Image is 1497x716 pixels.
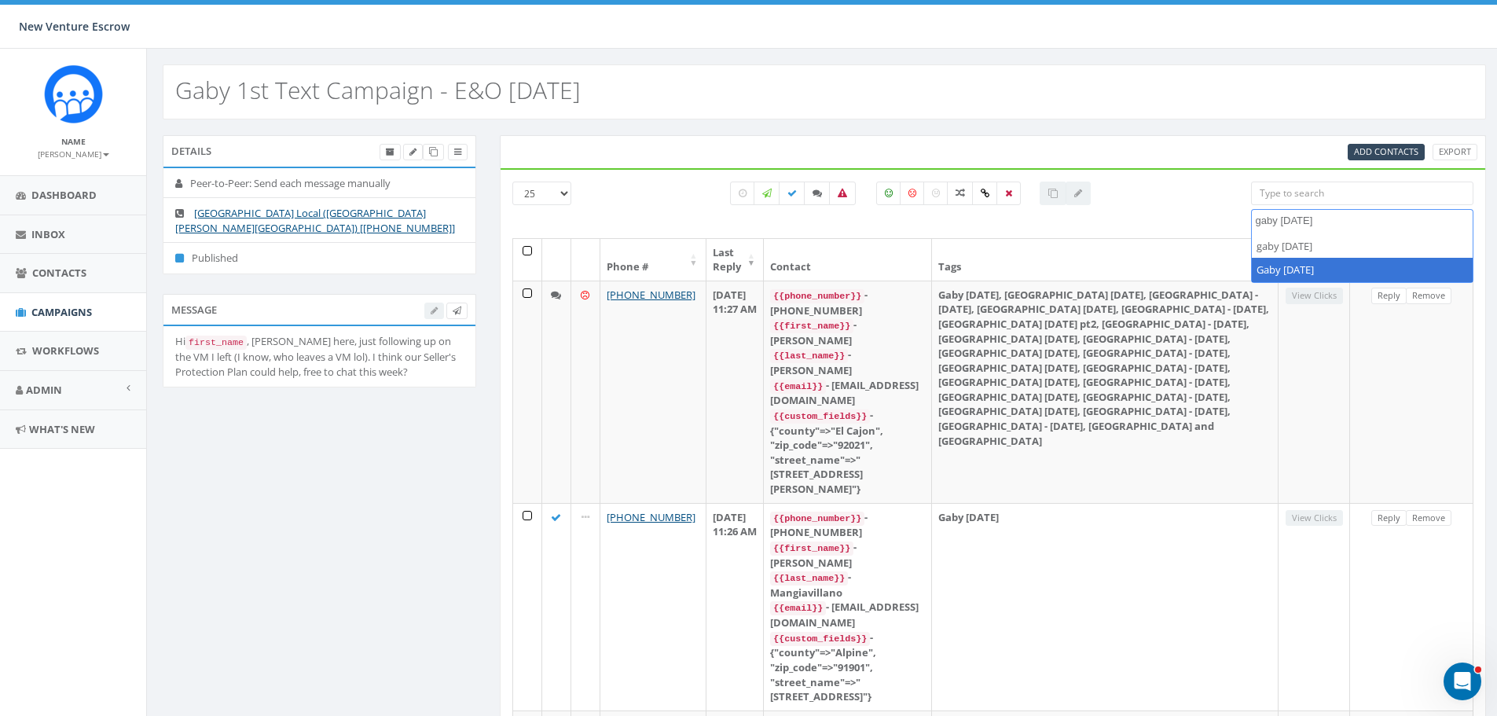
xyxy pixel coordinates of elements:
label: Sending [754,182,780,205]
span: Contacts [32,266,86,280]
span: Campaigns [31,305,92,319]
label: Positive [876,182,901,205]
small: [PERSON_NAME] [38,149,109,160]
iframe: Intercom live chat [1444,663,1481,700]
a: [PERSON_NAME] [38,146,109,160]
small: Name [61,136,86,147]
div: - {"county"=>"El Cajon", "zip_code"=>"92021", "street_name"=>"[STREET_ADDRESS][PERSON_NAME]"} [770,408,925,497]
td: Gaby [DATE] [932,503,1279,710]
th: Phone #: activate to sort column ascending [600,239,706,281]
label: Link Clicked [972,182,998,205]
span: Dashboard [31,188,97,202]
code: {{phone_number}} [770,289,864,303]
li: Gaby [DATE] [1252,258,1473,282]
th: Last Reply: activate to sort column ascending [706,239,765,281]
code: first_name [185,336,247,350]
div: Hi , [PERSON_NAME] here, just following up on the VM I left (I know, who leaves a VM lol). I thin... [175,334,464,379]
div: - [PERSON_NAME] [770,347,925,377]
td: Gaby [DATE], [GEOGRAPHIC_DATA] [DATE], [GEOGRAPHIC_DATA] - [DATE], [GEOGRAPHIC_DATA] [DATE], [GEO... [932,281,1279,503]
a: [PHONE_NUMBER] [607,510,695,524]
div: - [PHONE_NUMBER] [770,510,925,540]
code: {{last_name}} [770,571,848,586]
code: {{custom_fields}} [770,409,870,424]
label: Negative [900,182,925,205]
span: Inbox [31,227,65,241]
code: {{first_name}} [770,542,853,556]
div: Message [163,294,476,325]
span: What's New [29,422,95,436]
li: Peer-to-Peer: Send each message manually [163,168,475,199]
a: [PHONE_NUMBER] [607,288,695,302]
code: {{phone_number}} [770,512,864,526]
span: Send Test Message [453,304,461,316]
li: Published [163,242,475,274]
i: Published [175,253,192,263]
label: Mixed [947,182,974,205]
code: {{email}} [770,380,826,394]
div: - [PHONE_NUMBER] [770,288,925,318]
div: - [PERSON_NAME] [770,540,925,570]
a: Export [1433,144,1477,160]
code: {{first_name}} [770,319,853,333]
div: - [PERSON_NAME] [770,318,925,347]
span: Workflows [32,343,99,358]
th: Tags [932,239,1279,281]
input: Type to search [1251,182,1473,205]
span: Edit Campaign Title [409,145,416,157]
li: gaby [DATE] [1252,234,1473,259]
a: Reply [1371,510,1407,527]
i: Peer-to-Peer [175,178,190,189]
h2: Gaby 1st Text Campaign - E&O [DATE] [175,77,581,103]
label: Removed [996,182,1021,205]
code: {{last_name}} [770,349,848,363]
a: [GEOGRAPHIC_DATA] Local ([GEOGRAPHIC_DATA][PERSON_NAME][GEOGRAPHIC_DATA]) [[PHONE_NUMBER]] [175,206,455,235]
td: [DATE] 11:27 AM [706,281,765,503]
span: CSV files only [1354,145,1418,157]
a: Reply [1371,288,1407,304]
label: Replied [804,182,831,205]
span: Admin [26,383,62,397]
span: New Venture Escrow [19,19,130,34]
a: Remove [1406,288,1451,304]
div: - [EMAIL_ADDRESS][DOMAIN_NAME] [770,600,925,630]
img: Rally_Corp_Icon_1.png [44,64,103,123]
a: Remove [1406,510,1451,527]
textarea: Search [1256,214,1473,228]
label: Bounced [829,182,856,205]
label: Pending [730,182,755,205]
div: - {"county"=>"Alpine", "zip_code"=>"91901", "street_name"=>"[STREET_ADDRESS]"} [770,630,925,704]
div: Details [163,135,476,167]
code: {{custom_fields}} [770,632,870,646]
span: Clone Campaign [429,145,438,157]
th: Contact [764,239,932,281]
span: Add Contacts [1354,145,1418,157]
div: - Mangiavillano [770,570,925,600]
label: Delivered [779,182,805,205]
span: Archive Campaign [386,145,394,157]
div: - [EMAIL_ADDRESS][DOMAIN_NAME] [770,378,925,408]
td: [DATE] 11:26 AM [706,503,765,710]
a: Add Contacts [1348,144,1425,160]
span: View Campaign Delivery Statistics [454,145,461,157]
label: Neutral [923,182,948,205]
code: {{email}} [770,601,826,615]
